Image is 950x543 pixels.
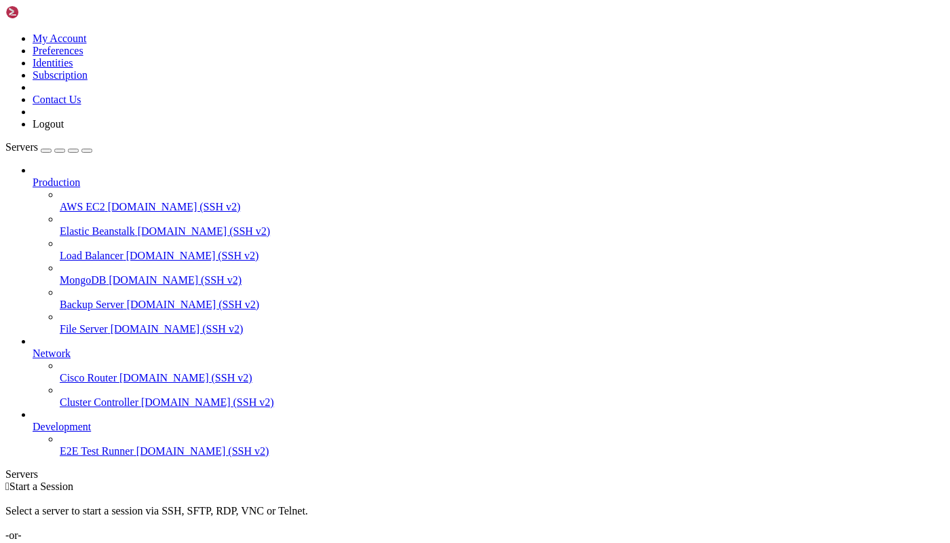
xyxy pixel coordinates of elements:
[33,94,81,105] a: Contact Us
[60,238,945,262] li: Load Balancer [DOMAIN_NAME] (SSH v2)
[60,323,108,335] span: File Server
[33,421,945,433] a: Development
[60,372,117,383] span: Cisco Router
[60,201,945,213] a: AWS EC2 [DOMAIN_NAME] (SSH v2)
[33,409,945,457] li: Development
[60,323,945,335] a: File Server [DOMAIN_NAME] (SSH v2)
[5,141,38,153] span: Servers
[60,445,945,457] a: E2E Test Runner [DOMAIN_NAME] (SSH v2)
[33,176,945,189] a: Production
[60,396,138,408] span: Cluster Controller
[60,250,945,262] a: Load Balancer [DOMAIN_NAME] (SSH v2)
[60,445,134,457] span: E2E Test Runner
[33,421,91,432] span: Development
[119,372,252,383] span: [DOMAIN_NAME] (SSH v2)
[33,33,87,44] a: My Account
[5,493,945,542] div: Select a server to start a session via SSH, SFTP, RDP, VNC or Telnet. -or-
[33,118,64,130] a: Logout
[9,481,73,492] span: Start a Session
[5,481,9,492] span: 
[33,335,945,409] li: Network
[60,299,124,310] span: Backup Server
[60,396,945,409] a: Cluster Controller [DOMAIN_NAME] (SSH v2)
[60,225,945,238] a: Elastic Beanstalk [DOMAIN_NAME] (SSH v2)
[60,250,123,261] span: Load Balancer
[5,141,92,153] a: Servers
[127,299,260,310] span: [DOMAIN_NAME] (SSH v2)
[33,45,83,56] a: Preferences
[141,396,274,408] span: [DOMAIN_NAME] (SSH v2)
[109,274,242,286] span: [DOMAIN_NAME] (SSH v2)
[33,348,71,359] span: Network
[5,5,83,19] img: Shellngn
[60,201,105,212] span: AWS EC2
[138,225,271,237] span: [DOMAIN_NAME] (SSH v2)
[33,69,88,81] a: Subscription
[60,262,945,286] li: MongoDB [DOMAIN_NAME] (SSH v2)
[108,201,241,212] span: [DOMAIN_NAME] (SSH v2)
[60,213,945,238] li: Elastic Beanstalk [DOMAIN_NAME] (SSH v2)
[60,225,135,237] span: Elastic Beanstalk
[60,274,106,286] span: MongoDB
[33,176,80,188] span: Production
[60,286,945,311] li: Backup Server [DOMAIN_NAME] (SSH v2)
[126,250,259,261] span: [DOMAIN_NAME] (SSH v2)
[60,372,945,384] a: Cisco Router [DOMAIN_NAME] (SSH v2)
[60,274,945,286] a: MongoDB [DOMAIN_NAME] (SSH v2)
[60,360,945,384] li: Cisco Router [DOMAIN_NAME] (SSH v2)
[60,311,945,335] li: File Server [DOMAIN_NAME] (SSH v2)
[60,433,945,457] li: E2E Test Runner [DOMAIN_NAME] (SSH v2)
[33,164,945,335] li: Production
[33,348,945,360] a: Network
[5,468,945,481] div: Servers
[33,57,73,69] a: Identities
[60,189,945,213] li: AWS EC2 [DOMAIN_NAME] (SSH v2)
[60,384,945,409] li: Cluster Controller [DOMAIN_NAME] (SSH v2)
[136,445,269,457] span: [DOMAIN_NAME] (SSH v2)
[60,299,945,311] a: Backup Server [DOMAIN_NAME] (SSH v2)
[111,323,244,335] span: [DOMAIN_NAME] (SSH v2)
